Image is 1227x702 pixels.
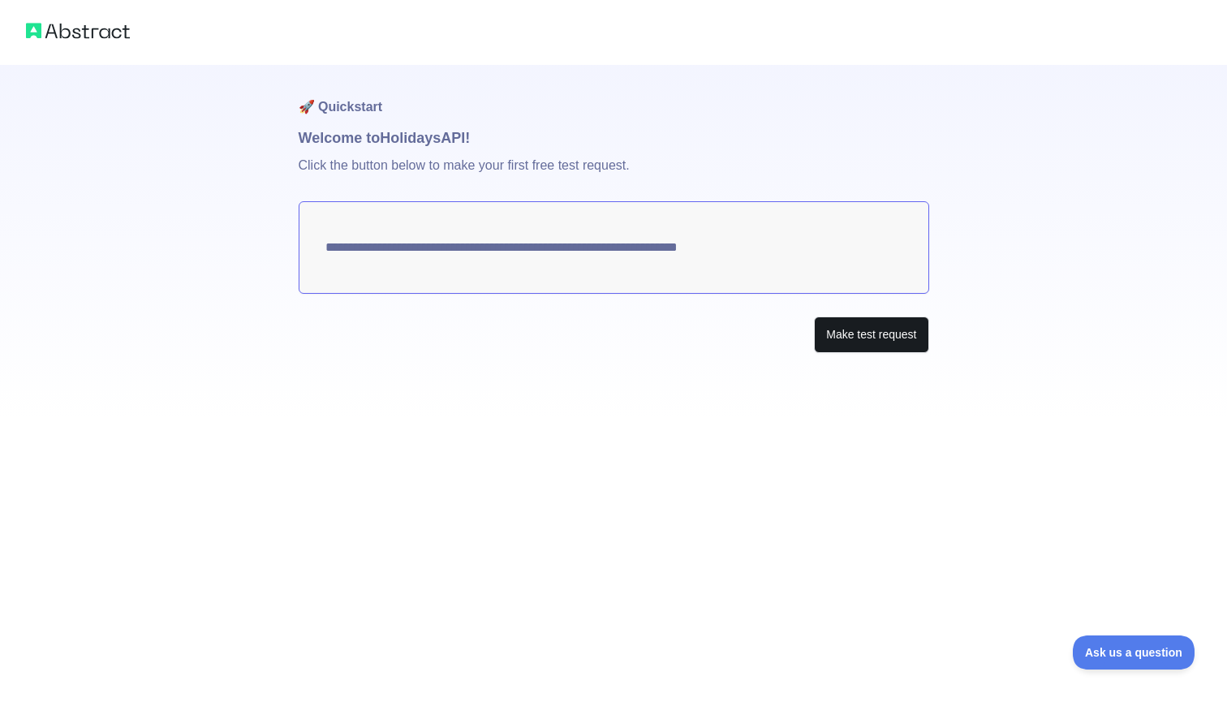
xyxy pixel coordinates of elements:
[299,65,929,127] h1: 🚀 Quickstart
[814,317,928,353] button: Make test request
[26,19,130,42] img: Abstract logo
[1073,635,1195,670] iframe: Toggle Customer Support
[299,149,929,201] p: Click the button below to make your first free test request.
[299,127,929,149] h1: Welcome to Holidays API!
